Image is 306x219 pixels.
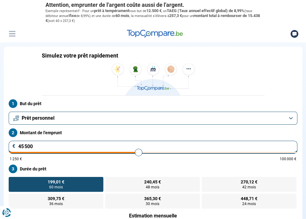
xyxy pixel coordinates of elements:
p: Attention, emprunter de l'argent coûte aussi de l'argent. [45,2,261,8]
span: 309,75 € [48,196,64,201]
button: Prêt personnel [9,112,297,125]
span: 30 mois [146,202,159,206]
span: TAEG (Taux annuel effectif global) de 8,99% [167,8,244,13]
span: 36 mois [49,202,63,206]
span: 60 mois [49,185,63,189]
span: Prêt personnel [22,115,54,122]
span: prêt à tempérament [94,8,129,13]
span: 199,01 € [48,180,64,184]
span: 240,45 € [144,180,161,184]
img: TopCompare [127,30,183,38]
span: 257,3 € [169,13,182,18]
p: Exemple représentatif : Pour un tous but de , un (taux débiteur annuel de 8,99%) et une durée de ... [45,8,261,24]
label: Montant de l'emprunt [9,128,297,137]
span: € [12,144,15,149]
div: Estimation mensuelle [9,213,297,218]
span: 60 mois [115,13,129,18]
span: 48 mois [146,185,159,189]
img: TopCompare.be [110,63,196,95]
span: 448,71 € [241,196,257,201]
span: 42 mois [242,185,256,189]
span: montant total à rembourser de 15.438 € [45,13,260,23]
span: 270,12 € [241,180,257,184]
span: 365,30 € [144,196,161,201]
span: 12.500 € [146,8,162,13]
label: But du prêt [9,99,297,108]
span: fixe [69,13,76,18]
span: 24 mois [242,202,256,206]
span: 1 250 € [10,157,22,161]
h1: Simulez votre prêt rapidement [42,52,118,59]
span: 100 000 € [280,157,296,161]
button: Menu [7,29,17,38]
label: Durée du prêt [9,165,297,173]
